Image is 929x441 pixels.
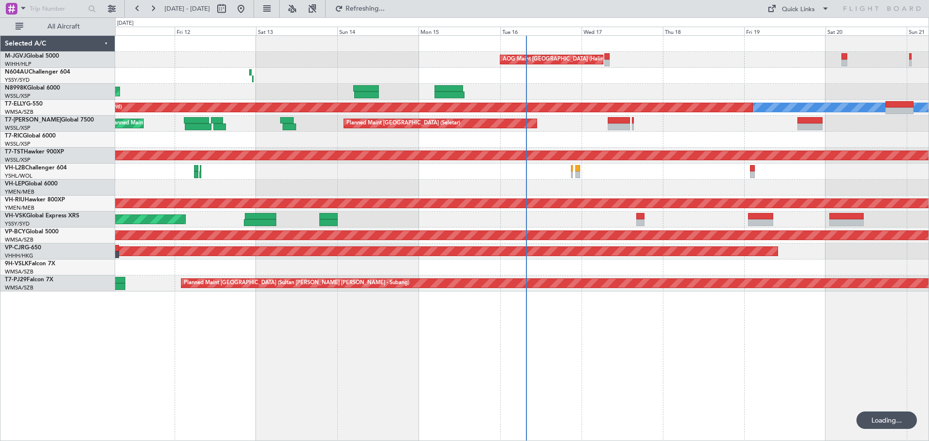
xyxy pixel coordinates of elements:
a: WMSA/SZB [5,236,33,243]
a: WSSL/XSP [5,156,30,164]
div: Wed 17 [582,27,663,35]
a: T7-RICGlobal 6000 [5,133,56,139]
button: Quick Links [763,1,834,16]
div: Quick Links [782,5,815,15]
div: Thu 18 [663,27,744,35]
a: VHHH/HKG [5,252,33,259]
span: VH-VSK [5,213,26,219]
span: Refreshing... [345,5,386,12]
div: Sat 13 [256,27,337,35]
button: Refreshing... [330,1,389,16]
div: Sun 14 [337,27,419,35]
a: M-JGVJGlobal 5000 [5,53,59,59]
span: T7-TST [5,149,24,155]
a: WMSA/SZB [5,284,33,291]
a: WSSL/XSP [5,124,30,132]
div: AOG Maint [GEOGRAPHIC_DATA] (Halim Intl) [503,52,616,67]
a: N604AUChallenger 604 [5,69,70,75]
span: T7-ELLY [5,101,26,107]
a: VP-CJRG-650 [5,245,41,251]
span: M-JGVJ [5,53,26,59]
a: 9H-VSLKFalcon 7X [5,261,55,267]
a: T7-TSTHawker 900XP [5,149,64,155]
a: T7-[PERSON_NAME]Global 7500 [5,117,94,123]
div: Sat 20 [825,27,907,35]
span: N8998K [5,85,27,91]
div: Tue 16 [500,27,582,35]
a: VH-L2BChallenger 604 [5,165,67,171]
a: WMSA/SZB [5,108,33,116]
a: YSSY/SYD [5,76,30,84]
div: Mon 15 [419,27,500,35]
button: All Aircraft [11,19,105,34]
div: Thu 11 [93,27,175,35]
span: T7-[PERSON_NAME] [5,117,61,123]
div: Fri 19 [744,27,825,35]
span: VH-L2B [5,165,25,171]
a: YSHL/WOL [5,172,32,180]
div: [DATE] [117,19,134,28]
a: VH-LEPGlobal 6000 [5,181,58,187]
a: WIHH/HLP [5,61,31,68]
span: All Aircraft [25,23,102,30]
span: [DATE] - [DATE] [165,4,210,13]
a: N8998KGlobal 6000 [5,85,60,91]
span: 9H-VSLK [5,261,29,267]
a: T7-ELLYG-550 [5,101,43,107]
div: Planned Maint [GEOGRAPHIC_DATA] (Seletar) [346,116,460,131]
input: Trip Number [30,1,85,16]
a: T7-PJ29Falcon 7X [5,277,53,283]
a: VH-VSKGlobal Express XRS [5,213,79,219]
span: VP-CJR [5,245,25,251]
span: T7-RIC [5,133,23,139]
a: YMEN/MEB [5,204,34,212]
span: VH-RIU [5,197,25,203]
span: VH-LEP [5,181,25,187]
div: Loading... [856,411,917,429]
a: YMEN/MEB [5,188,34,196]
div: Fri 12 [175,27,256,35]
span: T7-PJ29 [5,277,27,283]
span: N604AU [5,69,29,75]
a: VH-RIUHawker 800XP [5,197,65,203]
a: WSSL/XSP [5,92,30,100]
a: WMSA/SZB [5,268,33,275]
a: VP-BCYGlobal 5000 [5,229,59,235]
span: VP-BCY [5,229,26,235]
a: YSSY/SYD [5,220,30,228]
div: Planned Maint [GEOGRAPHIC_DATA] (Sultan [PERSON_NAME] [PERSON_NAME] - Subang) [184,276,409,290]
a: WSSL/XSP [5,140,30,148]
